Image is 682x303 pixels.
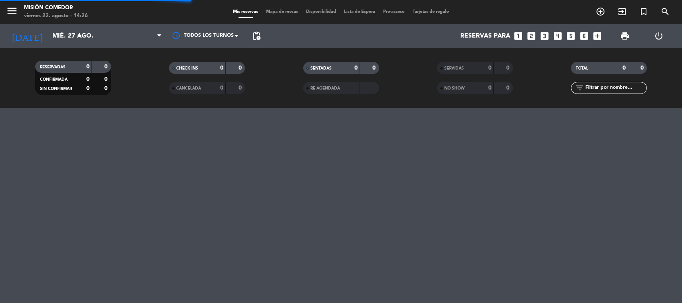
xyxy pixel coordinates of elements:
[379,10,409,14] span: Pre-acceso
[86,86,89,91] strong: 0
[40,78,68,82] span: CONFIRMADA
[592,31,602,41] i: add_box
[6,5,18,17] i: menu
[310,66,332,70] span: SENTADAS
[460,32,510,40] span: Reservas para
[539,31,550,41] i: looks_3
[239,85,243,91] strong: 0
[86,76,89,82] strong: 0
[553,31,563,41] i: looks_4
[575,83,585,93] i: filter_list
[409,10,453,14] span: Tarjetas de regalo
[639,7,648,16] i: turned_in_not
[24,4,88,12] div: Misión Comedor
[104,86,109,91] strong: 0
[6,5,18,20] button: menu
[74,31,84,41] i: arrow_drop_down
[24,12,88,20] div: viernes 22. agosto - 14:26
[104,76,109,82] strong: 0
[506,85,511,91] strong: 0
[40,65,66,69] span: RESERVADAS
[488,65,491,71] strong: 0
[220,85,223,91] strong: 0
[176,86,201,90] span: CANCELADA
[444,66,464,70] span: SERVIDAS
[488,85,491,91] strong: 0
[617,7,627,16] i: exit_to_app
[622,65,626,71] strong: 0
[302,10,340,14] span: Disponibilidad
[6,27,48,45] i: [DATE]
[579,31,589,41] i: looks_6
[40,87,72,91] span: SIN CONFIRMAR
[585,84,646,92] input: Filtrar por nombre...
[176,66,198,70] span: CHECK INS
[104,64,109,70] strong: 0
[526,31,537,41] i: looks_two
[506,65,511,71] strong: 0
[654,31,664,41] i: power_settings_new
[566,31,576,41] i: looks_5
[642,24,676,48] div: LOG OUT
[252,31,261,41] span: pending_actions
[620,31,630,41] span: print
[596,7,605,16] i: add_circle_outline
[229,10,262,14] span: Mis reservas
[220,65,223,71] strong: 0
[262,10,302,14] span: Mapa de mesas
[576,66,588,70] span: TOTAL
[372,65,377,71] strong: 0
[444,86,465,90] span: NO SHOW
[86,64,89,70] strong: 0
[239,65,243,71] strong: 0
[513,31,523,41] i: looks_one
[640,65,645,71] strong: 0
[354,65,358,71] strong: 0
[660,7,670,16] i: search
[310,86,340,90] span: RE AGENDADA
[340,10,379,14] span: Lista de Espera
